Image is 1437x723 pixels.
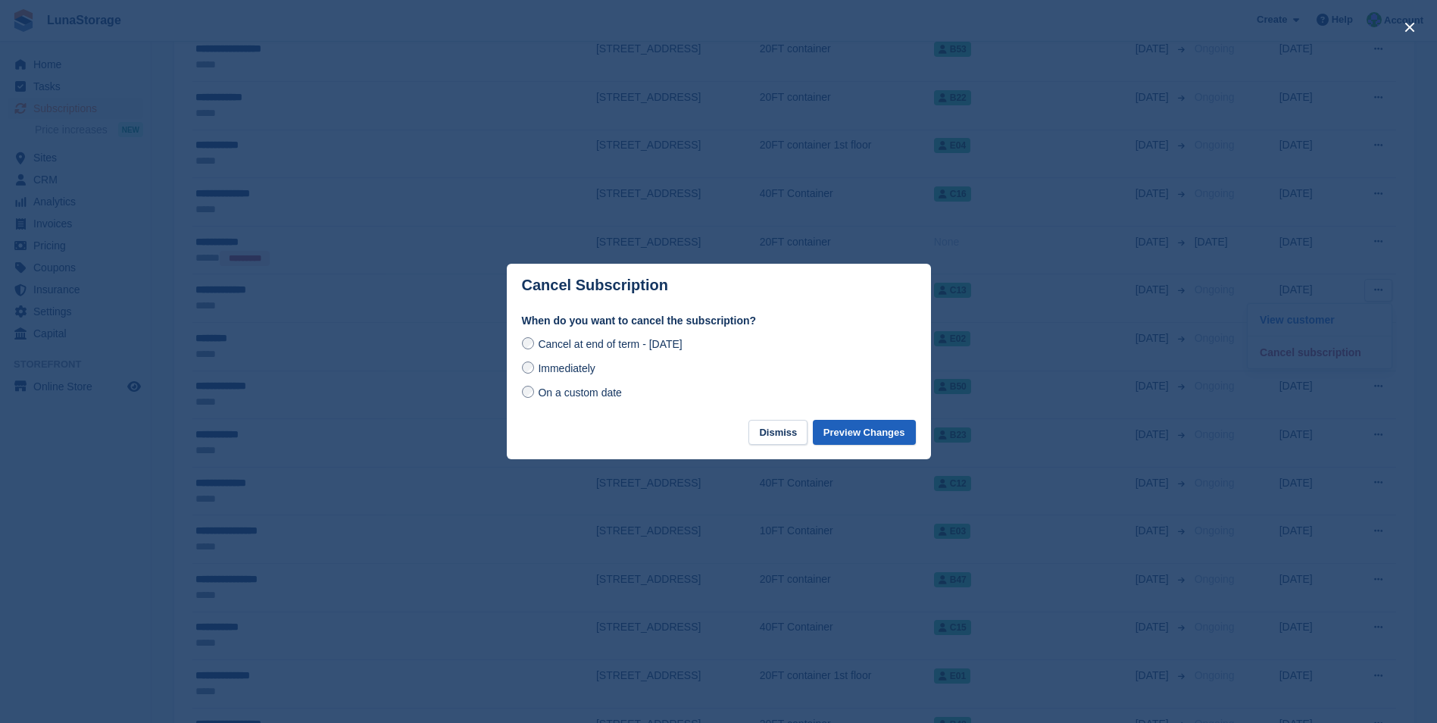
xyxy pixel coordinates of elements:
[538,338,682,350] span: Cancel at end of term - [DATE]
[813,420,916,445] button: Preview Changes
[538,387,622,399] span: On a custom date
[522,386,534,398] input: On a custom date
[522,277,668,294] p: Cancel Subscription
[522,361,534,374] input: Immediately
[748,420,808,445] button: Dismiss
[538,362,595,374] span: Immediately
[1398,15,1422,39] button: close
[522,337,534,349] input: Cancel at end of term - [DATE]
[522,313,916,329] label: When do you want to cancel the subscription?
